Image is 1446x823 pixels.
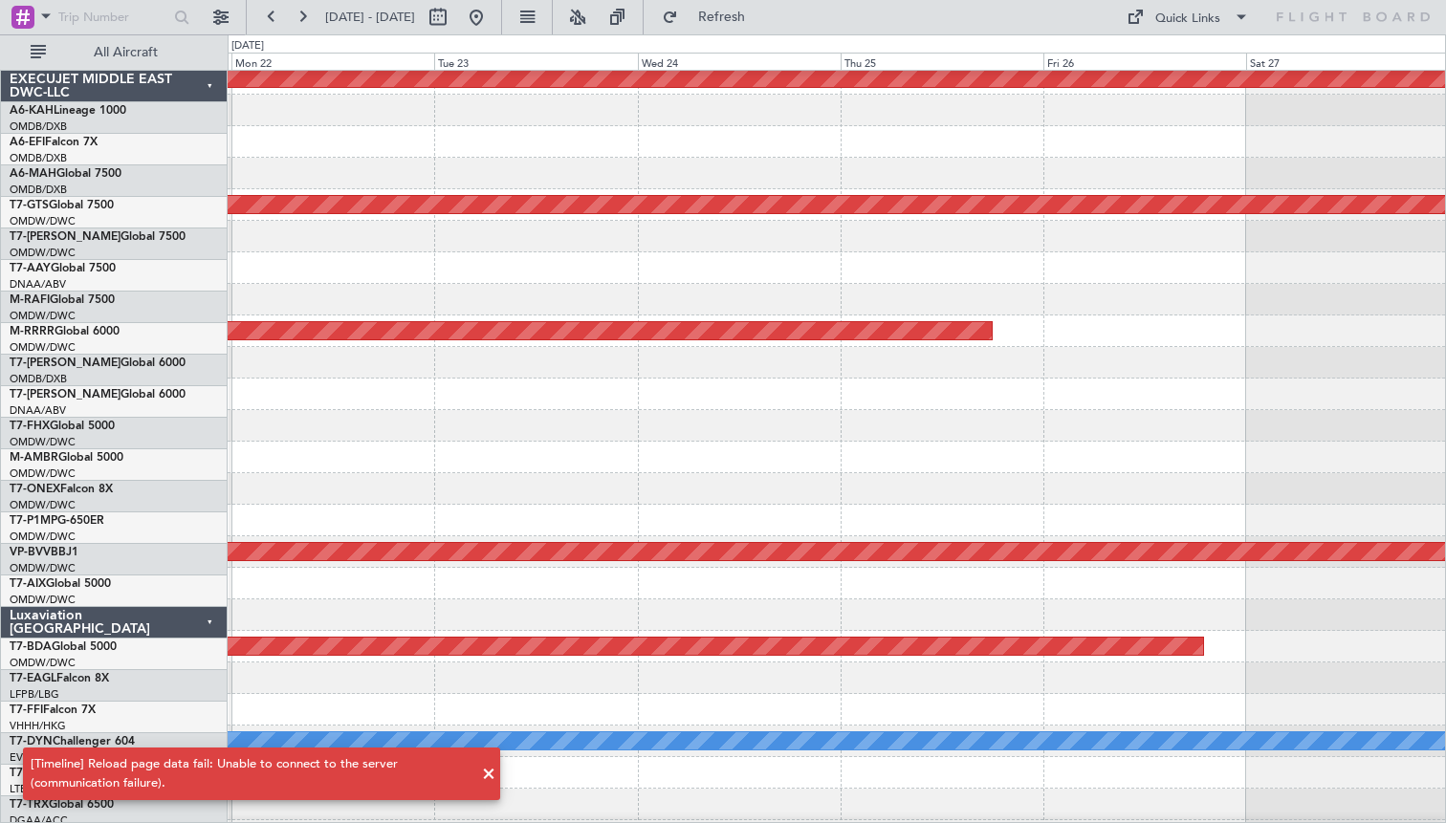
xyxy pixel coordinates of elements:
div: Mon 22 [231,53,434,70]
a: A6-MAHGlobal 7500 [10,168,121,180]
span: T7-[PERSON_NAME] [10,231,120,243]
div: [Timeline] Reload page data fail: Unable to connect to the server (communication failure). [31,755,471,792]
span: T7-GTS [10,200,49,211]
a: T7-[PERSON_NAME]Global 6000 [10,357,186,369]
a: LFPB/LBG [10,687,59,702]
button: Quick Links [1117,2,1259,32]
div: [DATE] [231,38,264,54]
a: A6-EFIFalcon 7X [10,137,98,148]
a: T7-BDAGlobal 5000 [10,641,117,653]
a: T7-EAGLFalcon 8X [10,673,109,684]
span: T7-AIX [10,578,46,590]
span: VP-BVV [10,547,51,558]
a: M-RRRRGlobal 6000 [10,326,120,337]
a: VP-BVVBBJ1 [10,547,78,558]
div: Quick Links [1155,10,1220,29]
a: T7-FFIFalcon 7X [10,704,96,716]
a: OMDB/DXB [10,151,67,165]
a: T7-[PERSON_NAME]Global 6000 [10,389,186,401]
span: A6-MAH [10,168,56,180]
a: T7-ONEXFalcon 8X [10,484,113,495]
div: Thu 25 [841,53,1043,70]
span: T7-FHX [10,421,50,432]
a: M-AMBRGlobal 5000 [10,452,123,464]
a: OMDW/DWC [10,656,76,670]
a: OMDW/DWC [10,246,76,260]
a: T7-AIXGlobal 5000 [10,578,111,590]
a: M-RAFIGlobal 7500 [10,294,115,306]
span: T7-FFI [10,704,43,716]
div: Wed 24 [638,53,841,70]
a: OMDB/DXB [10,183,67,197]
span: T7-P1MP [10,515,57,527]
span: Refresh [682,11,762,24]
a: OMDW/DWC [10,309,76,323]
a: VHHH/HKG [10,719,66,733]
a: OMDW/DWC [10,498,76,512]
a: A6-KAHLineage 1000 [10,105,126,117]
span: T7-[PERSON_NAME] [10,357,120,369]
div: Tue 23 [434,53,637,70]
span: T7-AAY [10,263,51,274]
span: T7-[PERSON_NAME] [10,389,120,401]
a: OMDW/DWC [10,561,76,575]
input: Trip Number [58,3,168,32]
a: OMDB/DXB [10,372,67,386]
span: A6-EFI [10,137,45,148]
a: T7-FHXGlobal 5000 [10,421,115,432]
span: M-AMBR [10,452,58,464]
span: M-RRRR [10,326,55,337]
a: OMDW/DWC [10,435,76,449]
span: All Aircraft [50,46,202,59]
a: OMDW/DWC [10,340,76,355]
a: DNAA/ABV [10,277,66,292]
button: Refresh [653,2,768,32]
button: All Aircraft [21,37,208,68]
span: A6-KAH [10,105,54,117]
a: OMDW/DWC [10,466,76,481]
span: T7-EAGL [10,673,56,684]
a: T7-[PERSON_NAME]Global 7500 [10,231,186,243]
span: T7-BDA [10,641,52,653]
span: [DATE] - [DATE] [325,9,415,26]
a: OMDB/DXB [10,119,67,134]
a: OMDW/DWC [10,593,76,607]
a: T7-GTSGlobal 7500 [10,200,114,211]
a: DNAA/ABV [10,403,66,418]
a: OMDW/DWC [10,214,76,228]
span: M-RAFI [10,294,50,306]
div: Fri 26 [1043,53,1246,70]
span: T7-ONEX [10,484,60,495]
a: T7-P1MPG-650ER [10,515,104,527]
a: OMDW/DWC [10,530,76,544]
a: T7-AAYGlobal 7500 [10,263,116,274]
